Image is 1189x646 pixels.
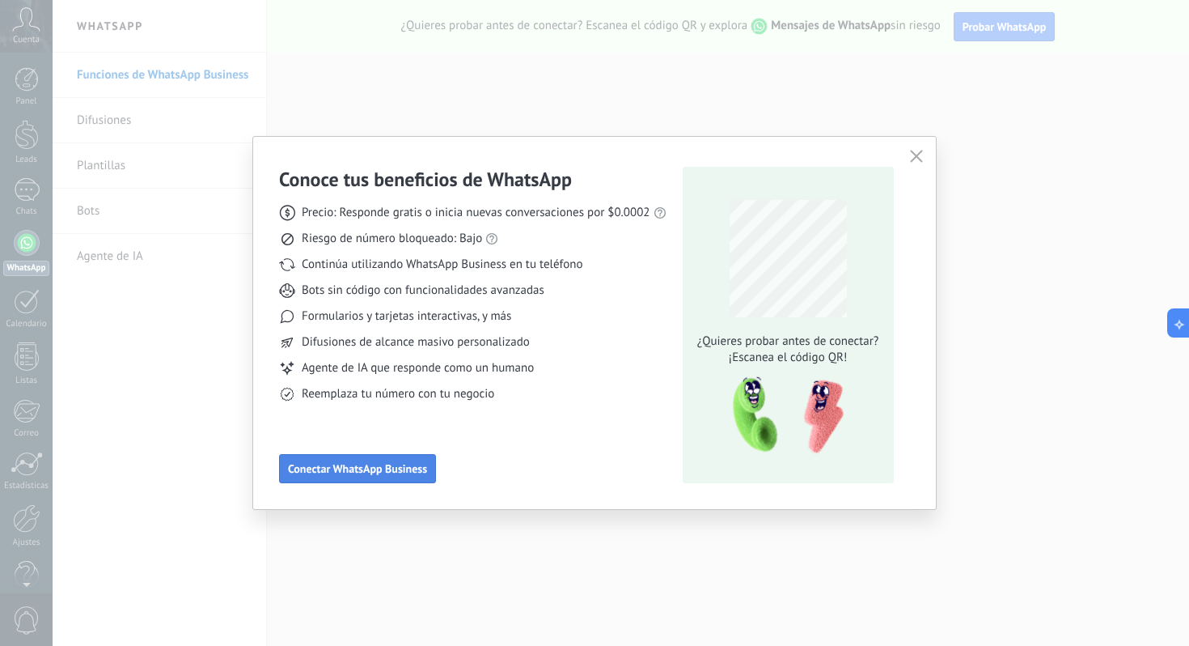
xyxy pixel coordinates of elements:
[692,350,883,366] span: ¡Escanea el código QR!
[288,463,427,474] span: Conectar WhatsApp Business
[302,283,544,299] span: Bots sin código con funcionalidades avanzadas
[302,360,534,376] span: Agente de IA que responde como un humano
[719,372,847,459] img: qr-pic-1x.png
[302,257,582,273] span: Continúa utilizando WhatsApp Business en tu teléfono
[279,454,436,483] button: Conectar WhatsApp Business
[302,231,482,247] span: Riesgo de número bloqueado: Bajo
[692,334,883,350] span: ¿Quieres probar antes de conectar?
[302,386,494,402] span: Reemplaza tu número con tu negocio
[279,167,572,192] h3: Conoce tus beneficios de WhatsApp
[302,205,650,221] span: Precio: Responde gratis o inicia nuevas conversaciones por $0.0002
[302,308,511,325] span: Formularios y tarjetas interactivas, y más
[302,334,530,351] span: Difusiones de alcance masivo personalizado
